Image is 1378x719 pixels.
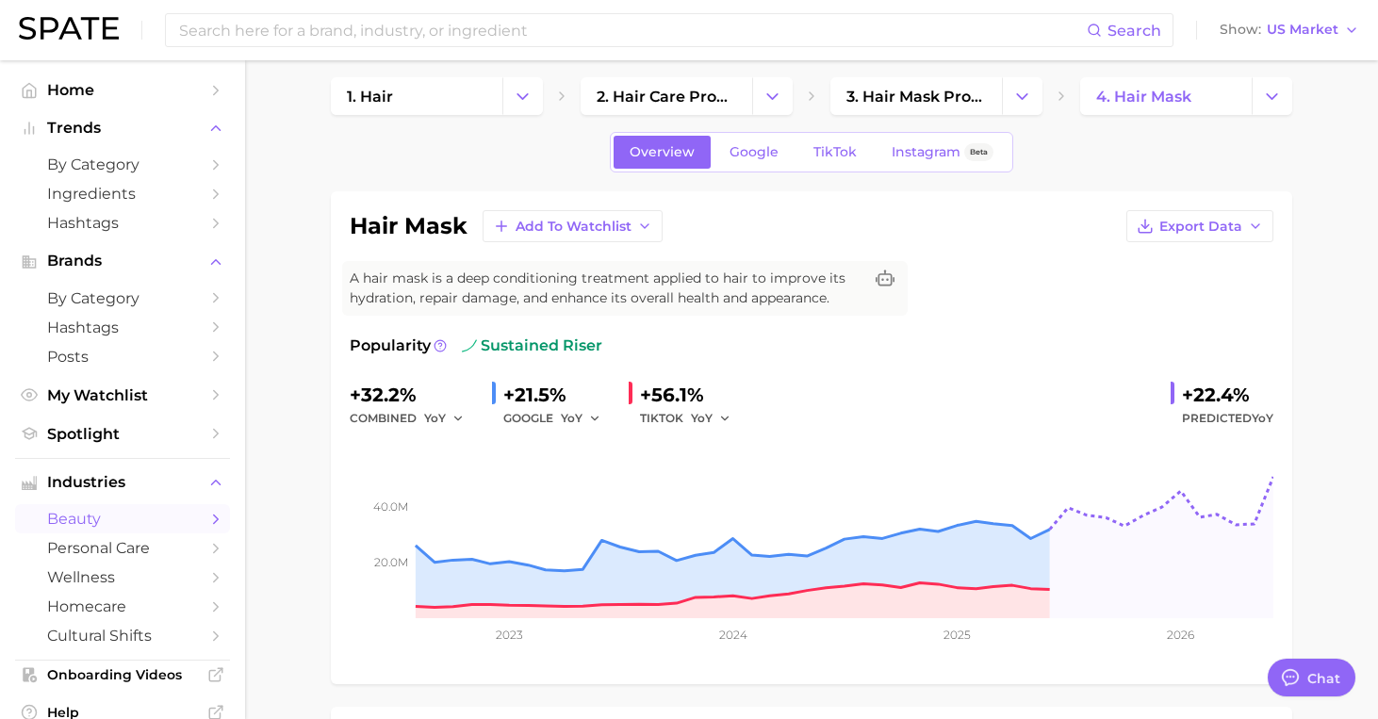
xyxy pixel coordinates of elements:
[561,410,582,426] span: YoY
[15,150,230,179] a: by Category
[892,144,960,160] span: Instagram
[47,155,198,173] span: by Category
[47,319,198,336] span: Hashtags
[1107,22,1161,40] span: Search
[15,592,230,621] a: homecare
[15,504,230,533] a: beauty
[1080,77,1252,115] a: 4. hair mask
[15,563,230,592] a: wellness
[47,81,198,99] span: Home
[503,407,614,430] div: GOOGLE
[47,214,198,232] span: Hashtags
[15,284,230,313] a: by Category
[47,348,198,366] span: Posts
[1159,219,1242,235] span: Export Data
[630,144,695,160] span: Overview
[47,666,198,683] span: Onboarding Videos
[1252,77,1292,115] button: Change Category
[943,628,971,642] tspan: 2025
[47,597,198,615] span: homecare
[846,88,986,106] span: 3. hair mask products
[19,17,119,40] img: SPATE
[331,77,502,115] a: 1. hair
[1252,411,1273,425] span: YoY
[597,88,736,106] span: 2. hair care products
[47,253,198,270] span: Brands
[15,75,230,105] a: Home
[15,247,230,275] button: Brands
[1220,25,1261,35] span: Show
[15,468,230,497] button: Industries
[350,215,468,237] h1: hair mask
[1167,628,1194,642] tspan: 2026
[614,136,711,169] a: Overview
[15,179,230,208] a: Ingredients
[347,88,393,106] span: 1. hair
[876,136,1009,169] a: InstagramBeta
[502,77,543,115] button: Change Category
[15,114,230,142] button: Trends
[47,539,198,557] span: personal care
[47,120,198,137] span: Trends
[462,335,602,357] span: sustained riser
[47,289,198,307] span: by Category
[47,474,198,491] span: Industries
[47,627,198,645] span: cultural shifts
[719,628,747,642] tspan: 2024
[691,410,713,426] span: YoY
[462,338,477,353] img: sustained riser
[47,425,198,443] span: Spotlight
[496,628,523,642] tspan: 2023
[15,342,230,371] a: Posts
[691,407,731,430] button: YoY
[15,381,230,410] a: My Watchlist
[1267,25,1338,35] span: US Market
[350,407,477,430] div: combined
[516,219,632,235] span: Add to Watchlist
[640,380,744,410] div: +56.1%
[730,144,779,160] span: Google
[640,407,744,430] div: TIKTOK
[1182,380,1273,410] div: +22.4%
[503,380,614,410] div: +21.5%
[561,407,601,430] button: YoY
[970,144,988,160] span: Beta
[47,568,198,586] span: wellness
[424,407,465,430] button: YoY
[47,386,198,404] span: My Watchlist
[47,510,198,528] span: beauty
[15,419,230,449] a: Spotlight
[830,77,1002,115] a: 3. hair mask products
[1215,18,1364,42] button: ShowUS Market
[1126,210,1273,242] button: Export Data
[15,313,230,342] a: Hashtags
[15,208,230,237] a: Hashtags
[714,136,795,169] a: Google
[1096,88,1191,106] span: 4. hair mask
[752,77,793,115] button: Change Category
[1182,407,1273,430] span: Predicted
[15,621,230,650] a: cultural shifts
[15,533,230,563] a: personal care
[424,410,446,426] span: YoY
[350,335,431,357] span: Popularity
[797,136,873,169] a: TikTok
[350,380,477,410] div: +32.2%
[47,185,198,203] span: Ingredients
[177,14,1087,46] input: Search here for a brand, industry, or ingredient
[581,77,752,115] a: 2. hair care products
[483,210,663,242] button: Add to Watchlist
[15,661,230,689] a: Onboarding Videos
[350,269,862,308] span: A hair mask is a deep conditioning treatment applied to hair to improve its hydration, repair dam...
[813,144,857,160] span: TikTok
[1002,77,1042,115] button: Change Category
